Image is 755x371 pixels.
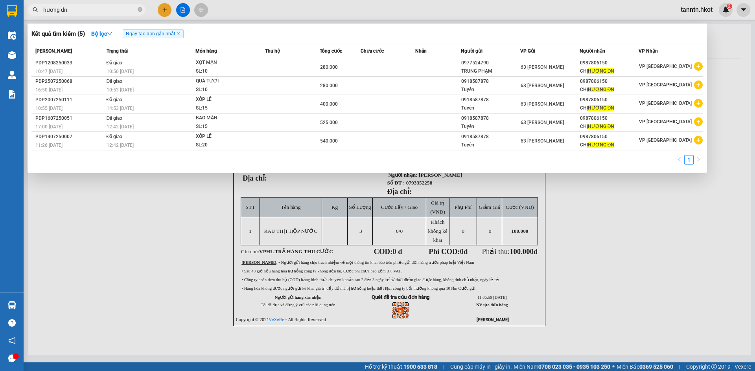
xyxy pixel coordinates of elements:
[8,355,16,362] span: message
[107,115,123,121] span: Đã giao
[639,119,692,124] span: VP [GEOGRAPHIC_DATA]
[461,67,520,75] div: TRUNG PHẠM
[521,120,564,125] span: 63 [PERSON_NAME]
[196,104,255,113] div: SL: 15
[361,48,384,54] span: Chưa cước
[196,77,255,86] div: QUẢ TƯƠI
[685,155,693,164] a: 1
[35,124,63,130] span: 17:00 [DATE]
[588,87,615,92] span: HƯƠNG ĐN
[675,155,684,164] button: left
[8,90,16,99] img: solution-icon
[639,64,692,69] span: VP [GEOGRAPHIC_DATA]
[580,48,605,54] span: Người nhận
[8,319,16,327] span: question-circle
[177,32,180,36] span: close
[639,48,658,54] span: VP Nhận
[580,67,639,75] div: CHỊ
[461,133,520,141] div: 0918587878
[461,104,520,112] div: Tuyển
[520,48,535,54] span: VP Gửi
[461,59,520,67] div: 0977524790
[639,82,692,88] span: VP [GEOGRAPHIC_DATA]
[461,114,520,122] div: 0918587878
[415,48,427,54] span: Nhãn
[580,122,639,131] div: CHỊ
[580,59,639,67] div: 0987806150
[123,29,184,38] span: Ngày tạo đơn gần nhất
[85,27,119,40] button: Bộ lọcdown
[461,77,520,86] div: 0918587878
[107,79,123,84] span: Đã giao
[461,122,520,131] div: Tuyển
[694,80,703,89] span: plus-circle
[196,67,255,76] div: SL: 10
[694,99,703,108] span: plus-circle
[521,64,564,70] span: 63 [PERSON_NAME]
[107,143,134,148] span: 12:42 [DATE]
[677,157,682,162] span: left
[694,136,703,144] span: plus-circle
[580,104,639,112] div: CHỊ
[684,155,694,164] li: 1
[107,97,123,102] span: Đã giao
[33,7,38,13] span: search
[580,141,639,149] div: CHỊ
[461,48,482,54] span: Người gửi
[639,137,692,143] span: VP [GEOGRAPHIC_DATA]
[675,155,684,164] li: Previous Page
[588,105,615,111] span: HƯƠNG ĐN
[196,95,255,104] div: XỐP LÊ
[196,58,255,67] div: XỌT MẬN
[196,86,255,94] div: SL: 10
[694,155,703,164] button: right
[35,48,72,54] span: [PERSON_NAME]
[588,142,615,148] span: HƯƠNG ĐN
[35,69,63,74] span: 10:47 [DATE]
[696,157,701,162] span: right
[35,59,104,67] div: PDP1208250033
[35,114,104,122] div: PDP1607250051
[265,48,280,54] span: Thu hộ
[8,71,16,79] img: warehouse-icon
[694,62,703,71] span: plus-circle
[138,7,142,12] span: close-circle
[588,68,615,74] span: HƯƠNG ĐN
[580,96,639,104] div: 0987806150
[580,77,639,86] div: 0987806150
[461,141,520,149] div: Tuyển
[694,155,703,164] li: Next Page
[8,31,16,40] img: warehouse-icon
[107,87,134,93] span: 10:53 [DATE]
[107,31,112,37] span: down
[694,117,703,126] span: plus-circle
[320,120,338,125] span: 525.000
[35,133,104,141] div: PDP1407250007
[521,83,564,88] span: 63 [PERSON_NAME]
[196,114,255,122] div: BAO MẬN
[107,134,123,139] span: Đã giao
[521,101,564,107] span: 63 [PERSON_NAME]
[320,83,338,88] span: 280.000
[35,77,104,86] div: PDP2507250068
[8,337,16,344] span: notification
[43,5,136,14] input: Tìm tên, số ĐT hoặc mã đơn
[580,133,639,141] div: 0987806150
[195,48,217,54] span: Món hàng
[580,114,639,122] div: 0987806150
[35,143,63,148] span: 11:26 [DATE]
[320,64,338,70] span: 280.000
[107,106,134,111] span: 14:53 [DATE]
[35,87,63,93] span: 16:50 [DATE]
[196,141,255,150] div: SL: 20
[107,69,134,74] span: 10:50 [DATE]
[107,60,123,66] span: Đã giao
[35,96,104,104] div: PDP2007250111
[521,138,564,144] span: 63 [PERSON_NAME]
[8,51,16,59] img: warehouse-icon
[320,101,338,107] span: 400.000
[7,5,17,17] img: logo-vxr
[91,31,112,37] strong: Bộ lọc
[138,6,142,14] span: close-circle
[461,86,520,94] div: Tuyển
